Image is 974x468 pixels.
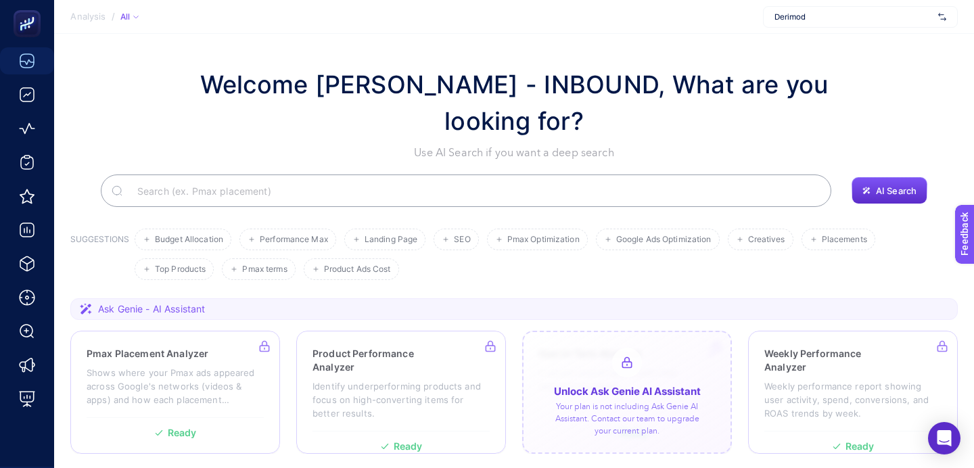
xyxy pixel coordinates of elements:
span: Ask Genie - AI Assistant [98,302,205,316]
span: Top Products [155,264,206,275]
span: Google Ads Optimization [616,235,712,245]
input: Search [126,172,820,210]
span: Performance Max [260,235,328,245]
span: Product Ads Cost [324,264,391,275]
span: Creatives [748,235,785,245]
span: Pmax terms [242,264,287,275]
p: Use AI Search if you want a deep search [183,145,845,161]
span: Analysis [70,11,106,22]
h1: Welcome [PERSON_NAME] - INBOUND, What are you looking for? [183,66,845,139]
div: All [120,11,139,22]
span: Placements [822,235,867,245]
span: Budget Allocation [155,235,223,245]
button: AI Search [852,177,927,204]
a: Product Performance AnalyzerIdentify underperforming products and focus on high-converting items ... [296,331,506,454]
span: Pmax Optimization [507,235,580,245]
img: svg%3e [938,10,946,24]
span: / [111,11,114,22]
a: Search Term AnalyzerEvaluate search terms with their targeted keywordsReadyUnlock Ask Genie AI As... [522,331,732,454]
span: SEO [454,235,470,245]
a: Pmax Placement AnalyzerShows where your Pmax ads appeared across Google's networks (videos & apps... [70,331,280,454]
div: Open Intercom Messenger [928,422,960,454]
span: Feedback [8,4,51,15]
span: Derimod [774,11,933,22]
span: AI Search [876,185,917,196]
a: Weekly Performance AnalyzerWeekly performance report showing user activity, spend, conversions, a... [748,331,958,454]
span: Landing Page [365,235,417,245]
h3: SUGGESTIONS [70,234,129,280]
